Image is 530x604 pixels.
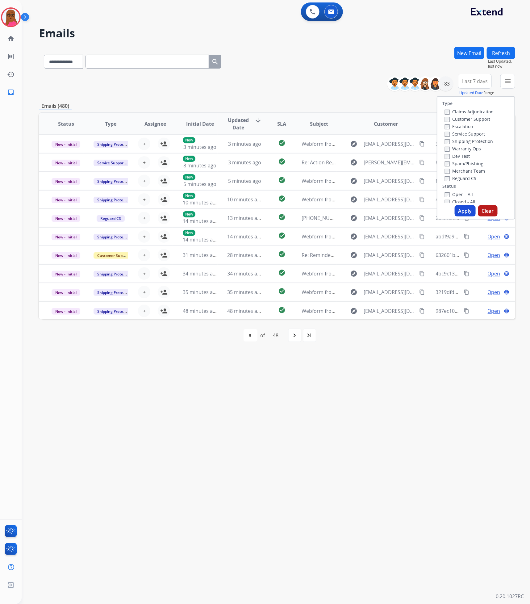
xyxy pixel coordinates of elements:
[183,193,195,199] p: New
[52,197,80,203] span: New - Initial
[138,156,150,169] button: +
[143,159,146,166] span: +
[445,175,476,181] label: Reguard CS
[143,251,146,259] span: +
[94,141,136,148] span: Shipping Protection
[458,74,492,89] button: Last 7 days
[58,120,74,128] span: Status
[227,308,263,314] span: 48 minutes ago
[504,271,509,276] mat-icon: language
[464,289,469,295] mat-icon: content_copy
[138,305,150,317] button: +
[7,35,15,42] mat-icon: home
[419,252,425,258] mat-icon: content_copy
[94,234,136,240] span: Shipping Protection
[445,116,490,122] label: Customer Support
[160,270,168,277] mat-icon: person_add
[183,162,216,169] span: 8 minutes ago
[302,215,345,221] span: [PHONE_NUMBER]
[302,252,449,258] span: Re: Reminder! Send in your product to proceed with your claim
[310,120,328,128] span: Subject
[160,233,168,240] mat-icon: person_add
[160,159,168,166] mat-icon: person_add
[419,271,425,276] mat-icon: content_copy
[419,160,425,165] mat-icon: content_copy
[278,306,286,314] mat-icon: check_circle
[419,197,425,202] mat-icon: content_copy
[52,141,80,148] span: New - Initial
[504,289,509,295] mat-icon: language
[94,160,129,166] span: Service Support
[445,161,450,166] input: Spam/Phishing
[445,199,475,205] label: Closed - All
[183,218,219,224] span: 14 minutes ago
[211,58,219,65] mat-icon: search
[419,289,425,295] mat-icon: content_copy
[464,234,469,239] mat-icon: content_copy
[302,308,442,314] span: Webform from [EMAIL_ADDRESS][DOMAIN_NAME] on [DATE]
[488,233,500,240] span: Open
[445,138,493,144] label: Shipping Protection
[504,234,509,239] mat-icon: language
[436,215,528,221] span: 2bf61cf9-39a0-411a-84de-e5132ac5c658
[488,307,500,315] span: Open
[364,140,415,148] span: [EMAIL_ADDRESS][DOMAIN_NAME]
[138,212,150,224] button: +
[445,168,485,174] label: Merchant Team
[138,286,150,298] button: +
[436,289,530,296] span: 3219dfd2-3c87-459a-ab95-875639172c5a
[350,251,357,259] mat-icon: explore
[143,214,146,222] span: +
[228,159,261,166] span: 3 minutes ago
[228,178,261,184] span: 5 minutes ago
[138,267,150,280] button: +
[183,174,195,180] p: New
[350,288,357,296] mat-icon: explore
[445,110,450,115] input: Claims Adjudication
[302,270,442,277] span: Webform from [EMAIL_ADDRESS][DOMAIN_NAME] on [DATE]
[419,308,425,314] mat-icon: content_copy
[52,252,80,259] span: New - Initial
[105,120,116,128] span: Type
[445,200,450,205] input: Closed - All
[442,183,456,189] label: Status
[488,251,500,259] span: Open
[364,177,415,185] span: [EMAIL_ADDRESS][DOMAIN_NAME]
[52,308,80,315] span: New - Initial
[364,270,415,277] span: [EMAIL_ADDRESS][DOMAIN_NAME]
[227,196,263,203] span: 10 minutes ago
[504,308,509,314] mat-icon: language
[436,252,528,258] span: 632601bf-58f4-456a-9a9c-55ed3e83fd00
[291,332,298,339] mat-icon: navigate_next
[278,287,286,295] mat-icon: check_circle
[302,178,442,184] span: Webform from [EMAIL_ADDRESS][DOMAIN_NAME] on [DATE]
[183,270,219,277] span: 34 minutes ago
[445,124,473,129] label: Escalation
[350,307,357,315] mat-icon: explore
[462,80,488,82] span: Last 7 days
[227,270,263,277] span: 34 minutes ago
[436,270,530,277] span: 4bc9c13c-eea7-4e00-9fbe-d4b57dc02341
[488,270,500,277] span: Open
[278,176,286,184] mat-icon: check_circle
[278,250,286,258] mat-icon: check_circle
[350,159,357,166] mat-icon: explore
[504,78,511,85] mat-icon: menu
[419,215,425,221] mat-icon: content_copy
[7,89,15,96] mat-icon: inbox
[2,9,19,26] img: avatar
[445,132,450,137] input: Service Support
[487,47,515,59] button: Refresh
[364,251,415,259] span: [EMAIL_ADDRESS][DOMAIN_NAME]
[143,196,146,203] span: +
[94,308,136,315] span: Shipping Protection
[160,288,168,296] mat-icon: person_add
[143,307,146,315] span: +
[419,178,425,184] mat-icon: content_copy
[436,141,530,147] span: 3a5e3874-f375-45bf-b364-60b602d23d5c
[455,205,476,216] button: Apply
[94,271,136,277] span: Shipping Protection
[143,140,146,148] span: +
[143,288,146,296] span: +
[160,214,168,222] mat-icon: person_add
